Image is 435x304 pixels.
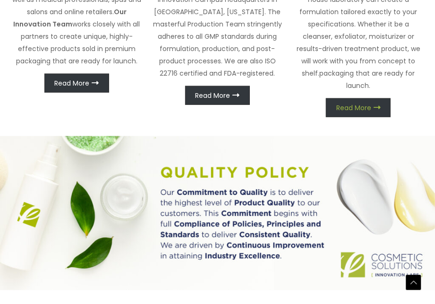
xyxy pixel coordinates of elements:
span: Read More [336,104,371,111]
a: Read More [185,86,250,105]
span: Read More [54,80,89,87]
a: Read More [326,98,391,117]
a: Read More [44,74,109,93]
span: Read More [195,92,230,99]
